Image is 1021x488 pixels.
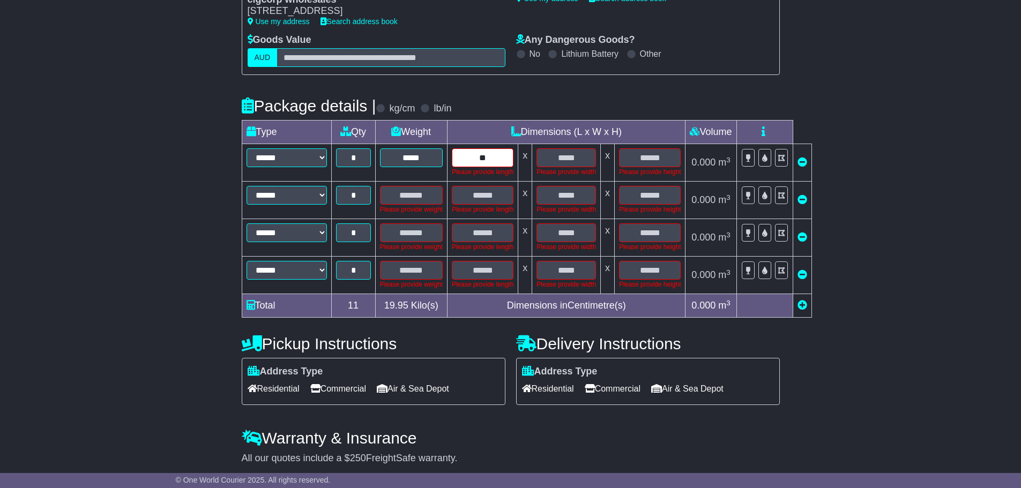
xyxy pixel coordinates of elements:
span: Air & Sea Depot [651,380,724,397]
td: x [601,257,615,294]
div: Please provide width [536,242,596,252]
span: © One World Courier 2025. All rights reserved. [176,476,331,484]
span: 0.000 [691,300,716,311]
sup: 3 [726,156,731,164]
div: Please provide length [452,280,513,289]
div: Please provide height [619,280,681,289]
div: Please provide height [619,167,681,177]
sup: 3 [726,268,731,276]
div: [STREET_ADDRESS] [248,5,495,17]
div: Please provide length [452,167,513,177]
label: Other [640,49,661,59]
span: Commercial [310,380,366,397]
td: Dimensions (L x W x H) [447,121,685,144]
span: m [718,300,731,311]
label: Goods Value [248,34,311,46]
h4: Pickup Instructions [242,335,505,352]
div: Please provide width [536,205,596,214]
h4: Package details | [242,97,376,115]
span: m [718,269,731,280]
span: 250 [350,453,366,463]
label: No [530,49,540,59]
td: x [601,182,615,219]
span: 0.000 [691,232,716,243]
div: Please provide height [619,242,681,252]
span: m [718,232,731,243]
div: Please provide width [536,167,596,177]
a: Use my address [248,17,310,26]
td: Weight [375,121,447,144]
td: Volume [685,121,736,144]
a: Remove this item [798,269,807,280]
span: 19.95 [384,300,408,311]
sup: 3 [726,193,731,201]
span: Air & Sea Depot [377,380,449,397]
div: All our quotes include a $ FreightSafe warranty. [242,453,780,464]
h4: Warranty & Insurance [242,429,780,447]
sup: 3 [726,231,731,239]
td: x [518,144,532,182]
td: Qty [331,121,375,144]
span: Residential [248,380,300,397]
td: x [518,182,532,219]
div: Please provide weight [380,242,443,252]
label: Address Type [522,366,598,378]
span: 0.000 [691,157,716,168]
a: Add new item [798,300,807,311]
td: Kilo(s) [375,294,447,318]
td: Type [242,121,331,144]
span: 0.000 [691,194,716,205]
td: Total [242,294,331,318]
a: Search address book [321,17,398,26]
div: Please provide length [452,205,513,214]
span: Commercial [585,380,640,397]
label: Address Type [248,366,323,378]
div: Please provide weight [380,205,443,214]
a: Remove this item [798,157,807,168]
div: Please provide weight [380,280,443,289]
a: Remove this item [798,232,807,243]
td: x [518,257,532,294]
span: Residential [522,380,574,397]
label: Any Dangerous Goods? [516,34,635,46]
label: kg/cm [389,103,415,115]
td: x [601,144,615,182]
span: m [718,194,731,205]
td: x [518,219,532,257]
a: Remove this item [798,194,807,205]
label: Lithium Battery [561,49,618,59]
h4: Delivery Instructions [516,335,780,352]
sup: 3 [726,299,731,307]
div: Please provide length [452,242,513,252]
td: x [601,219,615,257]
td: 11 [331,294,375,318]
span: m [718,157,731,168]
div: Please provide width [536,280,596,289]
td: Dimensions in Centimetre(s) [447,294,685,318]
label: AUD [248,48,278,67]
label: lb/in [434,103,451,115]
span: 0.000 [691,269,716,280]
div: Please provide height [619,205,681,214]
